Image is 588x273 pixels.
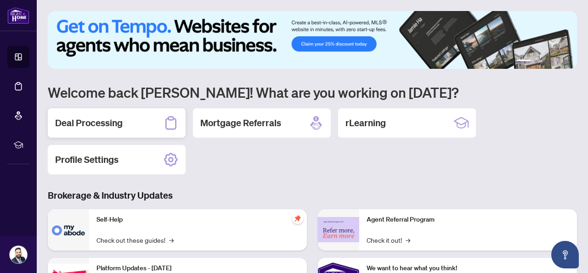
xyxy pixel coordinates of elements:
button: Open asap [551,241,579,268]
button: 5 [557,60,560,63]
span: pushpin [292,213,303,224]
h3: Brokerage & Industry Updates [48,189,577,202]
img: Profile Icon [10,246,27,263]
h2: Profile Settings [55,153,119,166]
h1: Welcome back [PERSON_NAME]! What are you working on [DATE]? [48,84,577,101]
img: Slide 0 [48,11,577,69]
h2: Mortgage Referrals [200,117,281,129]
span: → [406,235,410,245]
img: logo [7,7,29,24]
span: → [169,235,174,245]
button: 6 [564,60,568,63]
button: 2 [535,60,538,63]
p: Agent Referral Program [367,215,570,225]
p: Self-Help [96,215,300,225]
button: 1 [516,60,531,63]
img: Self-Help [48,209,89,251]
h2: Deal Processing [55,117,123,129]
a: Check out these guides!→ [96,235,174,245]
h2: rLearning [345,117,386,129]
img: Agent Referral Program [318,217,359,242]
a: Check it out!→ [367,235,410,245]
button: 3 [542,60,546,63]
button: 4 [549,60,553,63]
